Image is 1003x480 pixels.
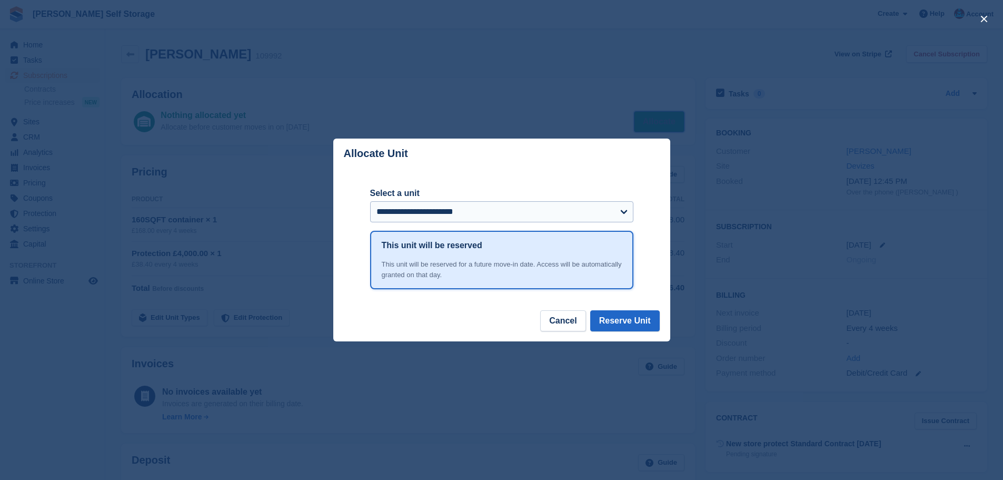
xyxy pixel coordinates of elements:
[540,310,585,331] button: Cancel
[344,148,408,160] p: Allocate Unit
[976,11,992,27] button: close
[370,187,633,200] label: Select a unit
[382,259,622,280] div: This unit will be reserved for a future move-in date. Access will be automatically granted on tha...
[590,310,660,331] button: Reserve Unit
[382,239,482,252] h1: This unit will be reserved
